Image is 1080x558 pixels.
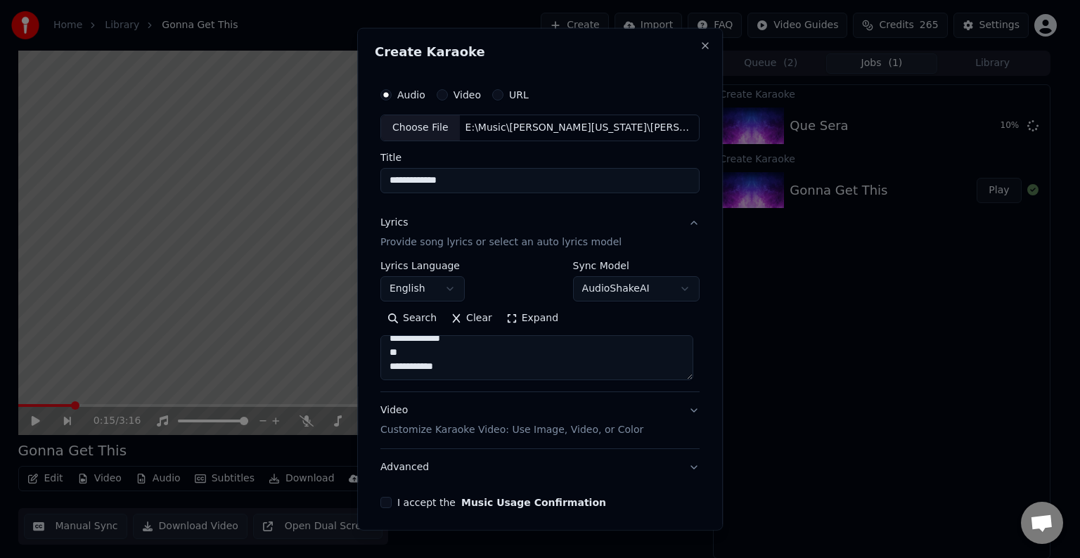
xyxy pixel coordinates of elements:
div: LyricsProvide song lyrics or select an auto lyrics model [380,261,700,391]
div: Choose File [381,115,460,141]
div: E:\Music\[PERSON_NAME][US_STATE]\[PERSON_NAME][US_STATE] 4\Ordinary Girl.mp3 [460,121,699,135]
label: I accept the [397,498,606,507]
label: Sync Model [573,261,700,271]
h2: Create Karaoke [375,46,705,58]
div: Video [380,403,643,437]
button: Expand [499,307,565,330]
button: Clear [444,307,499,330]
p: Customize Karaoke Video: Use Image, Video, or Color [380,423,643,437]
p: Provide song lyrics or select an auto lyrics model [380,235,622,249]
button: LyricsProvide song lyrics or select an auto lyrics model [380,205,700,261]
label: Title [380,153,700,162]
label: Video [454,90,481,100]
label: Lyrics Language [380,261,465,271]
button: I accept the [461,498,606,507]
label: URL [509,90,529,100]
label: Audio [397,90,425,100]
button: Search [380,307,444,330]
button: VideoCustomize Karaoke Video: Use Image, Video, or Color [380,392,700,448]
button: Advanced [380,449,700,486]
div: Lyrics [380,216,408,230]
